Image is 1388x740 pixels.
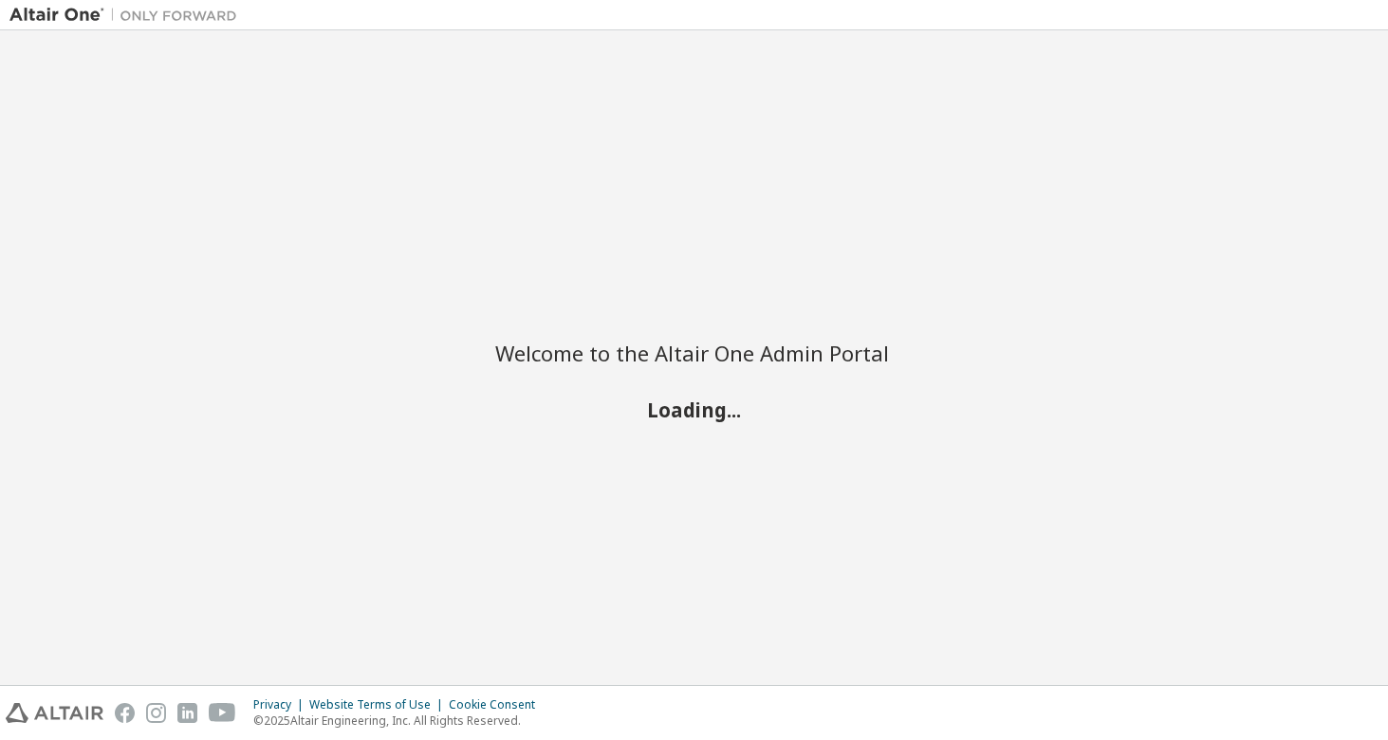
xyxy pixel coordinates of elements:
div: Website Terms of Use [309,697,449,712]
img: altair_logo.svg [6,703,103,723]
h2: Welcome to the Altair One Admin Portal [495,340,894,366]
p: © 2025 Altair Engineering, Inc. All Rights Reserved. [253,712,546,729]
img: linkedin.svg [177,703,197,723]
img: youtube.svg [209,703,236,723]
h2: Loading... [495,398,894,422]
img: Altair One [9,6,247,25]
div: Cookie Consent [449,697,546,712]
img: instagram.svg [146,703,166,723]
div: Privacy [253,697,309,712]
img: facebook.svg [115,703,135,723]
